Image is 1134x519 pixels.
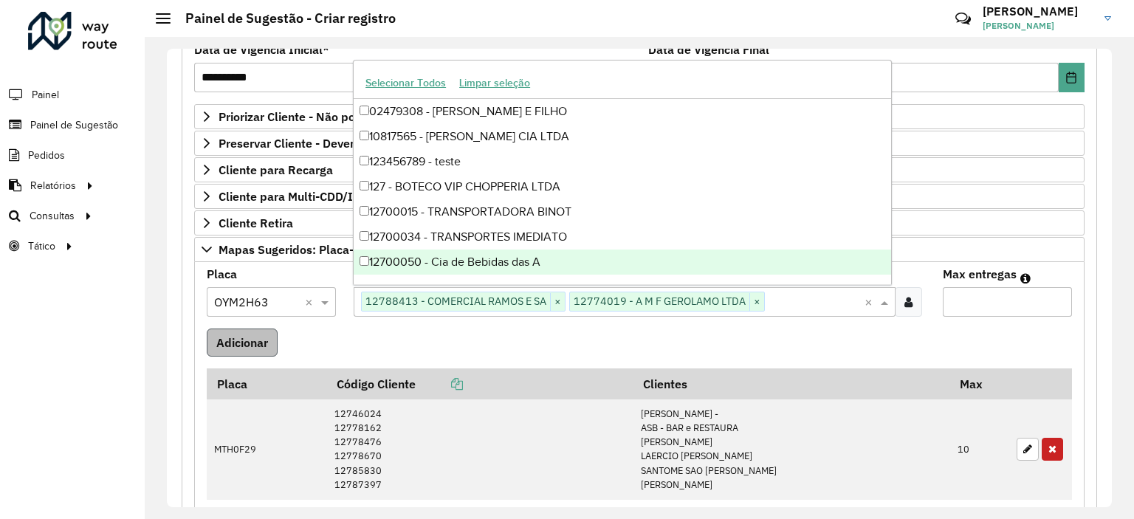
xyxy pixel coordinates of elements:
div: 127 - BOTECO VIP CHOPPERIA LTDA [354,174,891,199]
span: Relatórios [30,178,76,193]
a: Mapas Sugeridos: Placa-Cliente [194,237,1085,262]
span: Cliente para Recarga [219,164,333,176]
button: Limpar seleção [453,72,537,94]
h2: Painel de Sugestão - Criar registro [171,10,396,27]
span: Pedidos [28,148,65,163]
th: Max [950,368,1009,399]
div: 12700015 - TRANSPORTADORA BINOT [354,199,891,224]
a: Cliente Retira [194,210,1085,236]
span: Clear all [305,293,317,311]
div: 12700050 - Cia de Bebidas das A [354,250,891,275]
label: Data de Vigência Inicial [194,41,329,58]
th: Placa [207,368,326,399]
h3: [PERSON_NAME] [983,4,1093,18]
span: Preservar Cliente - Devem ficar no buffer, não roteirizar [219,137,519,149]
td: 12746024 12778162 12778476 12778670 12785830 12787397 [326,399,633,500]
a: Cliente para Multi-CDD/Internalização [194,184,1085,209]
div: 10817565 - [PERSON_NAME] CIA LTDA [354,124,891,149]
span: Cliente Retira [219,217,293,229]
span: Cliente para Multi-CDD/Internalização [219,190,427,202]
span: Painel de Sugestão [30,117,118,133]
td: MTH0F29 [207,399,326,500]
span: Consultas [30,208,75,224]
span: Priorizar Cliente - Não podem ficar no buffer [219,111,460,123]
div: 02479308 - [PERSON_NAME] E FILHO [354,99,891,124]
a: Contato Rápido [947,3,979,35]
span: × [550,293,565,311]
div: 123456789 - teste [354,149,891,174]
span: [PERSON_NAME] [983,19,1093,32]
div: 12700034 - TRANSPORTES IMEDIATO [354,224,891,250]
em: Máximo de clientes que serão colocados na mesma rota com os clientes informados [1020,272,1031,284]
button: Adicionar [207,329,278,357]
button: Selecionar Todos [359,72,453,94]
th: Clientes [633,368,949,399]
label: Max entregas [943,265,1017,283]
span: Painel [32,87,59,103]
ng-dropdown-panel: Options list [353,60,892,285]
span: × [749,293,764,311]
label: Data de Vigência Final [648,41,769,58]
a: Cliente para Recarga [194,157,1085,182]
label: Placa [207,265,237,283]
span: 12788413 - COMERCIAL RAMOS E SA [362,292,550,310]
td: 10 [950,399,1009,500]
span: Tático [28,238,55,254]
a: Priorizar Cliente - Não podem ficar no buffer [194,104,1085,129]
button: Choose Date [1059,63,1085,92]
a: Preservar Cliente - Devem ficar no buffer, não roteirizar [194,131,1085,156]
span: 12774019 - A M F GEROLAMO LTDA [570,292,749,310]
th: Código Cliente [326,368,633,399]
td: [PERSON_NAME] - ASB - BAR e RESTAURA [PERSON_NAME] LAERCIO [PERSON_NAME] SANTOME SAO [PERSON_NAME... [633,399,949,500]
a: Copiar [416,377,463,391]
div: 12700052 - [PERSON_NAME] S.A. - F. [GEOGRAPHIC_DATA] [354,275,891,300]
span: Mapas Sugeridos: Placa-Cliente [219,244,392,255]
span: Clear all [865,293,877,311]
